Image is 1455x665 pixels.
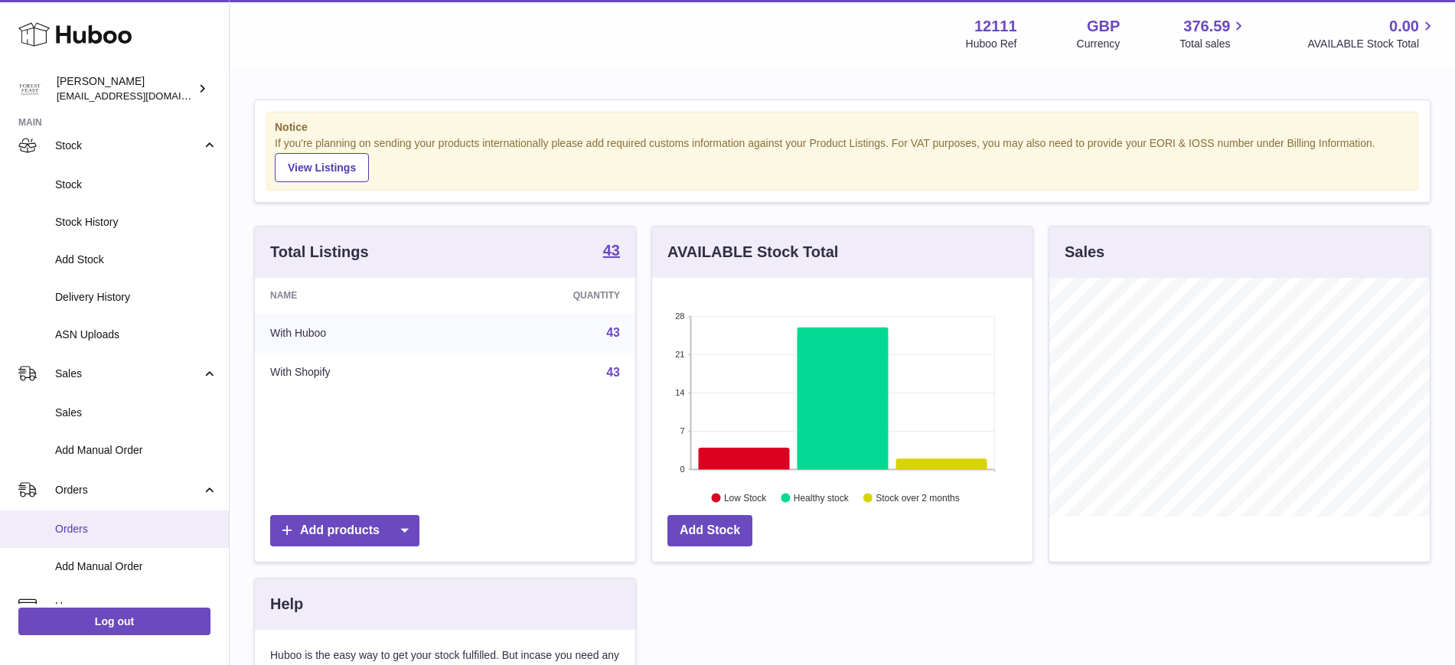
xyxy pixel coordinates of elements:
[57,74,194,103] div: [PERSON_NAME]
[1389,16,1419,37] span: 0.00
[55,559,217,574] span: Add Manual Order
[1065,242,1104,262] h3: Sales
[794,492,850,503] text: Healthy stock
[1179,37,1248,51] span: Total sales
[270,594,303,614] h3: Help
[675,311,684,321] text: 28
[55,290,217,305] span: Delivery History
[1087,16,1120,37] strong: GBP
[1183,16,1230,37] span: 376.59
[603,243,620,258] strong: 43
[18,77,41,100] img: bronaghc@forestfeast.com
[667,515,752,546] a: Add Stock
[603,243,620,261] a: 43
[606,326,620,339] a: 43
[55,367,201,381] span: Sales
[255,353,460,393] td: With Shopify
[680,426,684,435] text: 7
[55,522,217,536] span: Orders
[667,242,838,262] h3: AVAILABLE Stock Total
[460,278,635,313] th: Quantity
[966,37,1017,51] div: Huboo Ref
[55,139,201,153] span: Stock
[55,215,217,230] span: Stock History
[270,515,419,546] a: Add products
[275,120,1410,135] strong: Notice
[55,328,217,342] span: ASN Uploads
[1179,16,1248,51] a: 376.59 Total sales
[680,465,684,474] text: 0
[270,242,369,262] h3: Total Listings
[55,599,217,614] span: Usage
[55,178,217,192] span: Stock
[1307,37,1437,51] span: AVAILABLE Stock Total
[57,90,225,102] span: [EMAIL_ADDRESS][DOMAIN_NAME]
[55,483,201,497] span: Orders
[606,366,620,379] a: 43
[1307,16,1437,51] a: 0.00 AVAILABLE Stock Total
[255,278,460,313] th: Name
[55,443,217,458] span: Add Manual Order
[675,350,684,359] text: 21
[275,136,1410,182] div: If you're planning on sending your products internationally please add required customs informati...
[675,388,684,397] text: 14
[55,253,217,267] span: Add Stock
[876,492,959,503] text: Stock over 2 months
[1077,37,1121,51] div: Currency
[255,313,460,353] td: With Huboo
[18,608,210,635] a: Log out
[974,16,1017,37] strong: 12111
[724,492,767,503] text: Low Stock
[55,406,217,420] span: Sales
[275,153,369,182] a: View Listings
